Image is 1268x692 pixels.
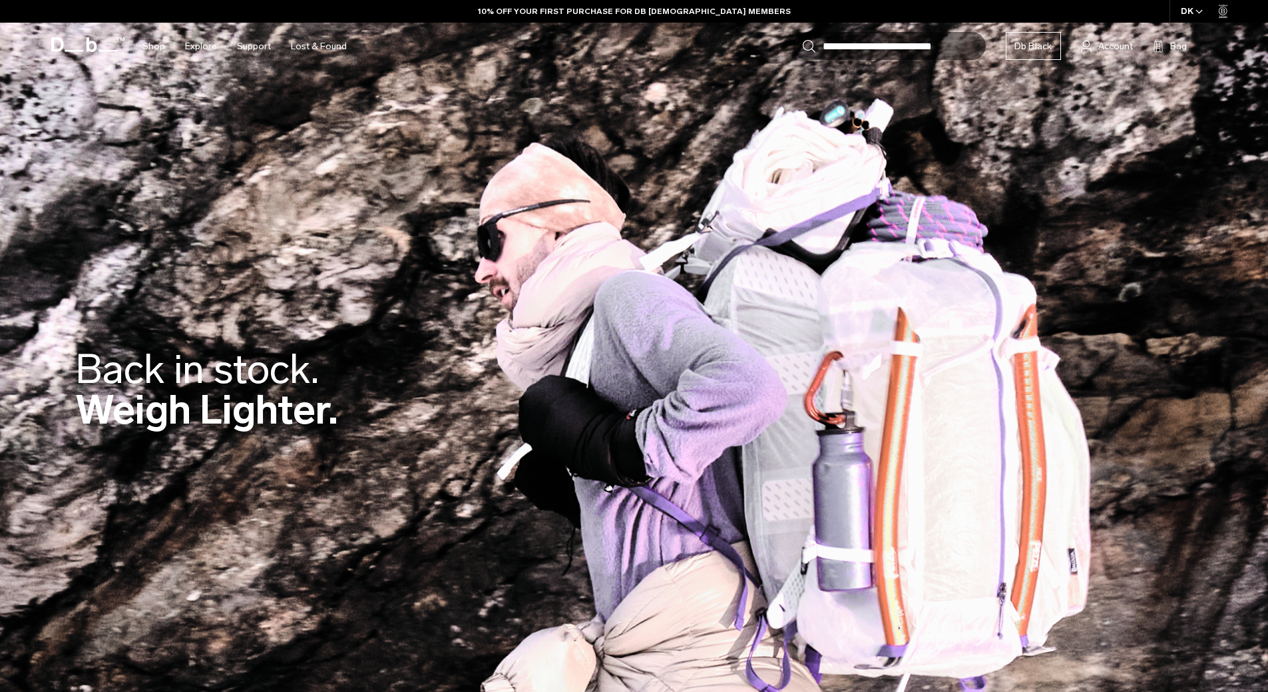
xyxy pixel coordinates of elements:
span: Bag [1170,39,1187,53]
span: Account [1098,39,1133,53]
span: Back in stock. [75,345,319,394]
h2: Weigh Lighter. [75,349,338,430]
a: Support [237,23,271,70]
a: Lost & Found [291,23,347,70]
a: Account [1081,38,1133,54]
button: Bag [1153,38,1187,54]
a: Db Black [1006,32,1061,60]
a: 10% OFF YOUR FIRST PURCHASE FOR DB [DEMOGRAPHIC_DATA] MEMBERS [478,5,791,17]
nav: Main Navigation [132,23,357,70]
a: Explore [185,23,217,70]
a: Shop [142,23,165,70]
